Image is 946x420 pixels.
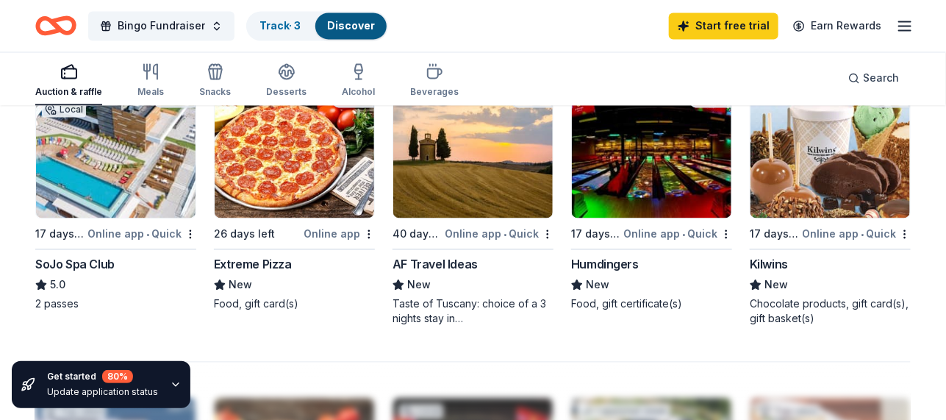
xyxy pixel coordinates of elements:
div: Desserts [266,87,307,99]
span: 5.0 [50,277,65,294]
div: SoJo Spa Club [35,256,115,274]
a: Home [35,9,76,43]
a: Earn Rewards [784,13,890,40]
span: • [861,229,864,241]
div: Kilwins [750,256,788,274]
button: Beverages [410,57,459,106]
img: Image for SoJo Spa Club [36,79,196,218]
div: Taste of Tuscany: choice of a 3 nights stay in [GEOGRAPHIC_DATA] or a 5 night stay in [GEOGRAPHIC... [393,297,553,327]
div: Online app [304,225,375,243]
button: Meals [137,57,164,106]
div: Meals [137,87,164,99]
span: Search [863,70,899,88]
div: Get started [47,370,158,383]
a: Image for SoJo Spa Club1 applylast weekLocal17 days leftOnline app•QuickSoJo Spa Club5.02 passes [35,78,196,312]
div: Local [42,103,86,118]
img: Image for Extreme Pizza [215,79,374,218]
a: Image for Kilwins4 applieslast week17 days leftOnline app•QuickKilwinsNewChocolate products, gift... [750,78,911,327]
div: 2 passes [35,297,196,312]
img: Image for Humdingers [572,79,731,218]
div: 17 days left [750,226,799,243]
button: Desserts [266,57,307,106]
span: New [407,277,431,294]
a: Track· 3 [259,20,301,32]
span: • [682,229,685,241]
div: Alcohol [342,87,375,99]
a: Image for AF Travel Ideas7 applieslast week40 days leftOnline app•QuickAF Travel IdeasNewTaste of... [393,78,553,327]
div: Chocolate products, gift card(s), gift basket(s) [750,297,911,327]
div: Online app Quick [623,225,732,243]
div: Update application status [47,386,158,398]
a: Image for HumdingersLocal17 days leftOnline app•QuickHumdingersNewFood, gift certificate(s) [571,78,732,312]
div: Snacks [199,87,231,99]
div: Extreme Pizza [214,256,292,274]
button: Search [836,64,911,93]
span: New [229,277,252,294]
div: Beverages [410,87,459,99]
span: Bingo Fundraiser [118,18,205,35]
span: • [146,229,149,241]
button: Bingo Fundraiser [88,12,234,41]
div: 80 % [102,370,133,383]
img: Image for AF Travel Ideas [393,79,553,218]
div: AF Travel Ideas [393,256,478,274]
div: Food, gift certificate(s) [571,297,732,312]
div: 40 days left [393,226,442,243]
div: 26 days left [214,226,275,243]
div: 17 days left [571,226,620,243]
span: New [764,277,788,294]
button: Alcohol [342,57,375,106]
div: Auction & raffle [35,87,102,99]
div: Humdingers [571,256,639,274]
div: Online app Quick [445,225,553,243]
button: Auction & raffle [35,57,102,106]
div: Food, gift card(s) [214,297,375,312]
button: Track· 3Discover [246,12,388,41]
div: 17 days left [35,226,85,243]
a: Discover [327,20,375,32]
span: • [504,229,506,241]
span: New [586,277,609,294]
a: Image for Extreme Pizza26 days leftOnline appExtreme PizzaNewFood, gift card(s) [214,78,375,312]
a: Start free trial [669,13,778,40]
div: Online app Quick [802,225,911,243]
div: Online app Quick [87,225,196,243]
button: Snacks [199,57,231,106]
img: Image for Kilwins [750,79,910,218]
